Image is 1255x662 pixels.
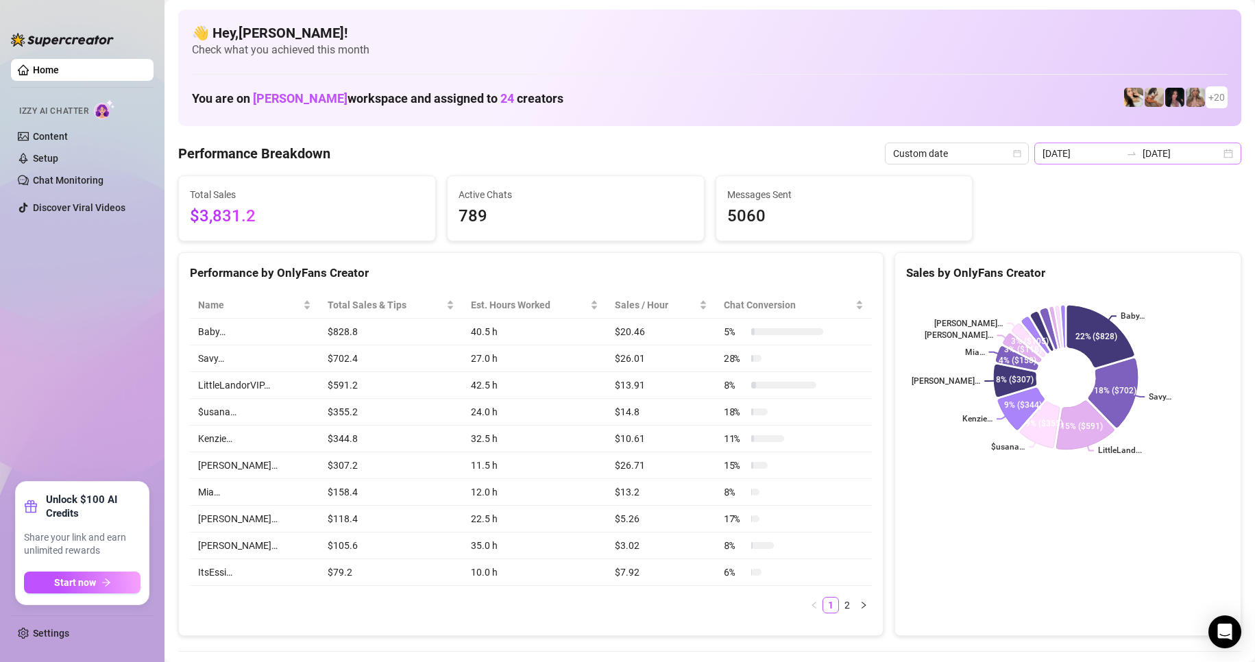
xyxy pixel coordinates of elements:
[190,345,319,372] td: Savy…
[724,324,746,339] span: 5 %
[893,143,1021,164] span: Custom date
[1186,88,1205,107] img: Kenzie (@dmaxkenz)
[463,532,607,559] td: 35.0 h
[319,292,463,319] th: Total Sales & Tips
[319,426,463,452] td: $344.8
[19,105,88,118] span: Izzy AI Chatter
[615,297,696,312] span: Sales / Hour
[906,264,1230,282] div: Sales by OnlyFans Creator
[1126,148,1137,159] span: swap-right
[724,538,746,553] span: 8 %
[459,187,693,202] span: Active Chats
[1098,446,1142,456] text: LittleLand...
[192,42,1228,58] span: Check what you achieved this month
[607,372,716,399] td: $13.91
[840,598,855,613] a: 2
[459,204,693,230] span: 789
[463,559,607,586] td: 10.0 h
[328,297,443,312] span: Total Sales & Tips
[962,415,992,424] text: Kenzie…
[607,345,716,372] td: $26.01
[190,204,424,230] span: $3,831.2
[190,372,319,399] td: LittleLandorVIP…
[190,479,319,506] td: Mia…
[178,144,330,163] h4: Performance Breakdown
[1165,88,1184,107] img: Baby (@babyyyybellaa)
[855,597,872,613] li: Next Page
[33,153,58,164] a: Setup
[924,331,992,341] text: [PERSON_NAME]…
[463,319,607,345] td: 40.5 h
[319,506,463,532] td: $118.4
[101,578,111,587] span: arrow-right
[33,202,125,213] a: Discover Viral Videos
[94,99,115,119] img: AI Chatter
[190,319,319,345] td: Baby…
[607,452,716,479] td: $26.71
[319,479,463,506] td: $158.4
[806,597,823,613] li: Previous Page
[860,601,868,609] span: right
[33,628,69,639] a: Settings
[716,292,872,319] th: Chat Conversion
[190,292,319,319] th: Name
[46,493,141,520] strong: Unlock $100 AI Credits
[1208,615,1241,648] div: Open Intercom Messenger
[319,452,463,479] td: $307.2
[607,532,716,559] td: $3.02
[319,345,463,372] td: $702.4
[964,347,984,357] text: Mia…
[33,131,68,142] a: Content
[190,452,319,479] td: [PERSON_NAME]…
[463,426,607,452] td: 32.5 h
[990,443,1024,452] text: $usana…
[607,479,716,506] td: $13.2
[190,399,319,426] td: $usana…
[724,378,746,393] span: 8 %
[190,506,319,532] td: [PERSON_NAME]…
[33,175,103,186] a: Chat Monitoring
[463,452,607,479] td: 11.5 h
[1043,146,1121,161] input: Start date
[24,531,141,558] span: Share your link and earn unlimited rewards
[724,297,853,312] span: Chat Conversion
[727,204,962,230] span: 5060
[1013,149,1021,158] span: calendar
[319,372,463,399] td: $591.2
[463,479,607,506] td: 12.0 h
[724,431,746,446] span: 11 %
[724,485,746,500] span: 8 %
[463,506,607,532] td: 22.5 h
[1143,146,1221,161] input: End date
[607,426,716,452] td: $10.61
[724,351,746,366] span: 28 %
[190,532,319,559] td: [PERSON_NAME]…
[839,597,855,613] li: 2
[319,559,463,586] td: $79.2
[1145,88,1164,107] img: Kayla (@kaylathaylababy)
[607,319,716,345] td: $20.46
[33,64,59,75] a: Home
[806,597,823,613] button: left
[724,511,746,526] span: 17 %
[810,601,818,609] span: left
[24,572,141,593] button: Start nowarrow-right
[823,598,838,613] a: 1
[54,577,96,588] span: Start now
[1121,311,1145,321] text: Baby…
[724,404,746,419] span: 18 %
[607,399,716,426] td: $14.8
[912,376,980,386] text: [PERSON_NAME]…
[1124,88,1143,107] img: Avry (@avryjennerfree)
[934,319,1003,328] text: [PERSON_NAME]…
[319,319,463,345] td: $828.8
[855,597,872,613] button: right
[607,506,716,532] td: $5.26
[198,297,300,312] span: Name
[11,33,114,47] img: logo-BBDzfeDw.svg
[1149,393,1171,402] text: Savy…
[190,426,319,452] td: Kenzie…
[724,458,746,473] span: 15 %
[192,91,563,106] h1: You are on workspace and assigned to creators
[607,292,716,319] th: Sales / Hour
